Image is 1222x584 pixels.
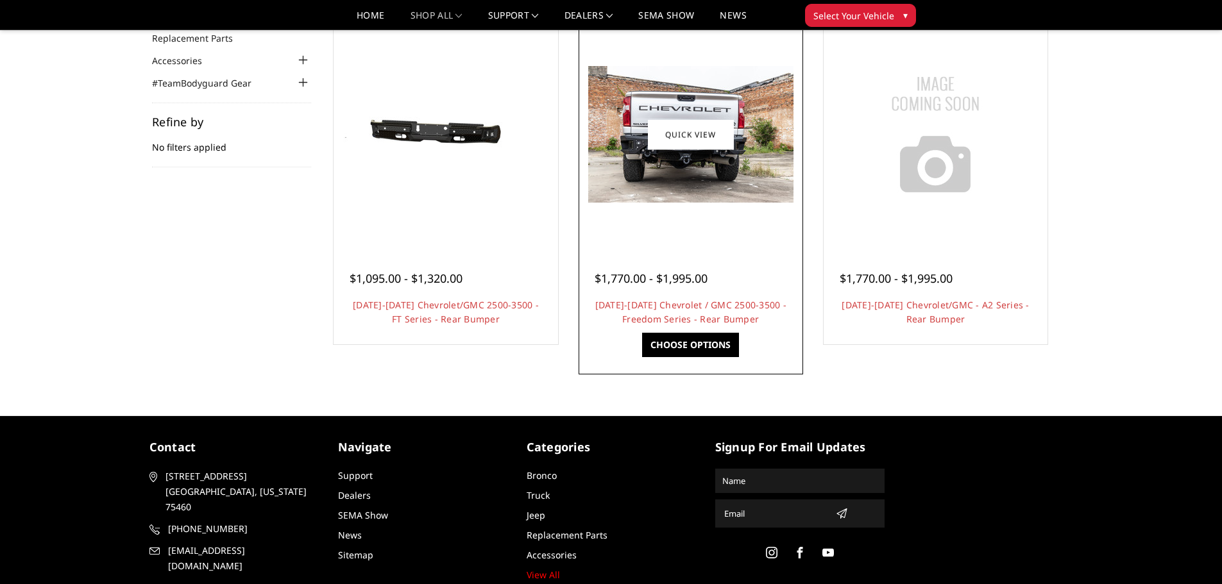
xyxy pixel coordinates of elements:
[149,543,319,574] a: [EMAIL_ADDRESS][DOMAIN_NAME]
[648,119,734,149] a: Quick view
[152,116,311,128] h5: Refine by
[588,66,793,203] img: 2020-2025 Chevrolet / GMC 2500-3500 - Freedom Series - Rear Bumper
[527,509,545,521] a: Jeep
[527,569,560,581] a: View All
[338,469,373,481] a: Support
[638,11,694,29] a: SEMA Show
[152,54,218,67] a: Accessories
[165,469,314,515] span: [STREET_ADDRESS] [GEOGRAPHIC_DATA], [US_STATE] 75460
[595,271,708,286] span: $1,770.00 - $1,995.00
[1158,522,1222,584] iframe: Chat Widget
[717,471,883,491] input: Name
[488,11,539,29] a: Support
[149,521,319,537] a: [PHONE_NUMBER]
[527,549,577,561] a: Accessories
[813,9,894,22] span: Select Your Vehicle
[595,299,786,325] a: [DATE]-[DATE] Chevrolet / GMC 2500-3500 - Freedom Series - Rear Bumper
[527,489,550,501] a: Truck
[903,8,908,22] span: ▾
[149,438,319,456] h5: contact
[642,333,739,357] a: Choose Options
[719,503,831,524] input: Email
[527,438,696,456] h5: Categories
[564,11,613,29] a: Dealers
[353,299,539,325] a: [DATE]-[DATE] Chevrolet/GMC 2500-3500 - FT Series - Rear Bumper
[720,11,746,29] a: News
[168,543,317,574] span: [EMAIL_ADDRESS][DOMAIN_NAME]
[582,26,800,244] a: 2020-2025 Chevrolet / GMC 2500-3500 - Freedom Series - Rear Bumper 2020-2025 Chevrolet / GMC 2500...
[840,271,953,286] span: $1,770.00 - $1,995.00
[338,529,362,541] a: News
[357,11,384,29] a: Home
[411,11,462,29] a: shop all
[152,116,311,167] div: No filters applied
[842,299,1029,325] a: [DATE]-[DATE] Chevrolet/GMC - A2 Series - Rear Bumper
[527,529,607,541] a: Replacement Parts
[715,438,885,456] h5: signup for email updates
[338,489,371,501] a: Dealers
[527,469,557,481] a: Bronco
[168,521,317,537] span: [PHONE_NUMBER]
[152,76,267,90] a: #TeamBodyguard Gear
[338,438,507,456] h5: Navigate
[152,31,249,45] a: Replacement Parts
[350,271,462,286] span: $1,095.00 - $1,320.00
[338,509,388,521] a: SEMA Show
[338,549,373,561] a: Sitemap
[337,26,555,244] a: 2020-2025 Chevrolet/GMC 2500-3500 - FT Series - Rear Bumper 2020-2025 Chevrolet/GMC 2500-3500 - F...
[805,4,916,27] button: Select Your Vehicle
